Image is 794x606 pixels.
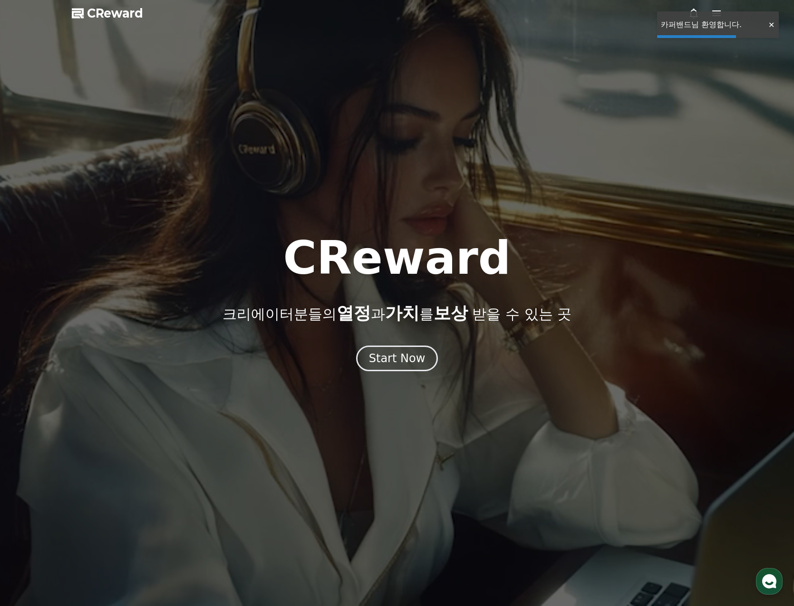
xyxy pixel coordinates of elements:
span: 열정 [337,303,371,323]
h1: CReward [283,235,511,281]
span: CReward [87,6,143,21]
span: 가치 [385,303,419,323]
span: 보상 [434,303,468,323]
a: CReward [72,6,143,21]
button: Start Now [356,346,438,371]
p: 크리에이터분들의 과 를 받을 수 있는 곳 [223,304,571,323]
a: Start Now [356,355,438,364]
div: Start Now [369,351,426,366]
